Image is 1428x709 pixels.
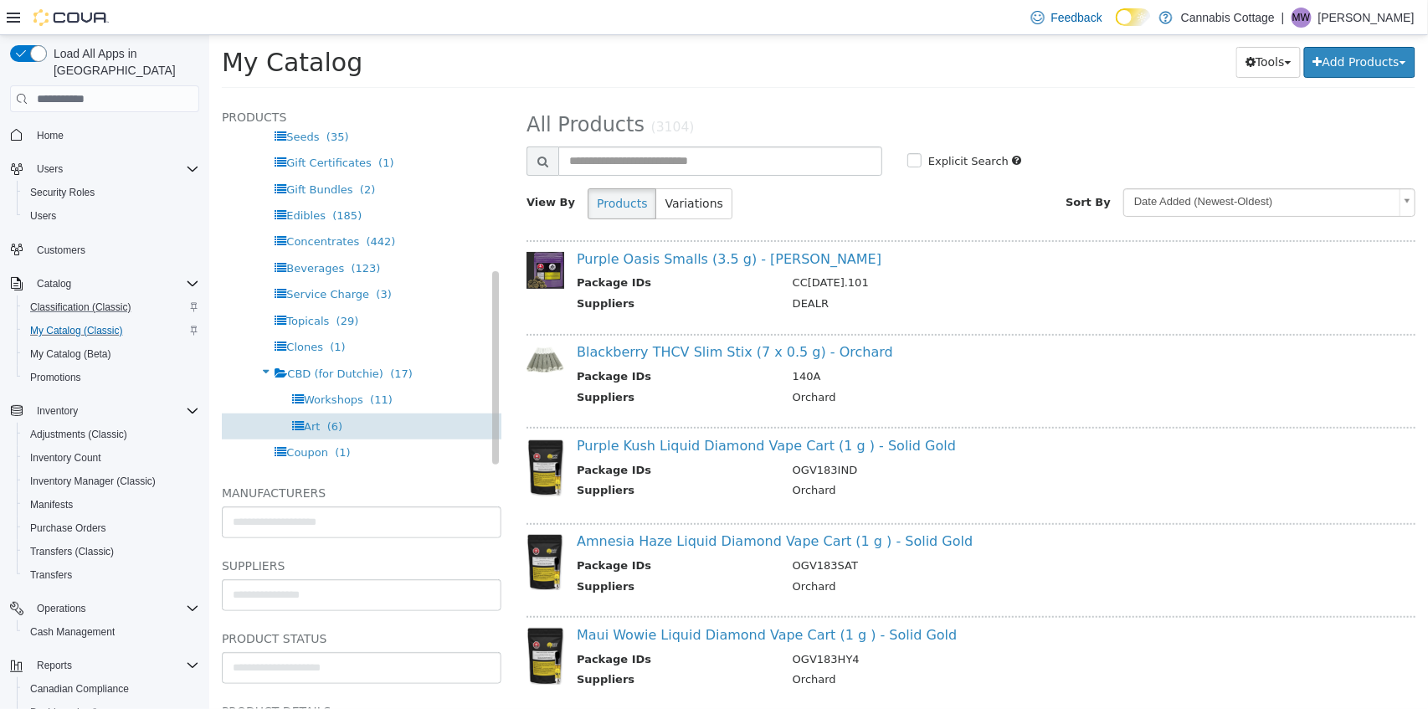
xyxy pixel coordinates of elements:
[30,599,199,619] span: Operations
[317,78,435,101] span: All Products
[30,274,78,294] button: Catalog
[30,124,199,145] span: Home
[77,200,150,213] span: Concentrates
[17,295,206,319] button: Classification (Classic)
[367,636,571,657] th: Suppliers
[571,543,1180,564] td: Orchard
[30,126,70,146] a: Home
[30,209,56,223] span: Users
[442,85,485,100] small: (3104)
[77,148,143,161] span: Gift Bundles
[317,499,355,554] img: 150
[13,72,292,92] h5: Products
[30,428,127,441] span: Adjustments (Classic)
[77,253,160,265] span: Service Charge
[1181,8,1275,28] p: Cannabis Cottage
[77,227,135,239] span: Beverages
[17,423,206,446] button: Adjustments (Classic)
[571,239,1180,260] td: CC[DATE].101
[3,238,206,262] button: Customers
[3,272,206,295] button: Catalog
[367,498,763,514] a: Amnesia Haze Liquid Diamond Vape Cart (1 g ) - Solid Gold
[378,153,447,184] button: Products
[23,565,79,585] a: Transfers
[17,446,206,470] button: Inventory Count
[78,332,174,345] span: CBD (for Dutchie)
[142,227,172,239] span: (123)
[23,206,199,226] span: Users
[13,666,292,686] h5: Product Details
[23,565,199,585] span: Transfers
[915,154,1184,180] span: Date Added (Newest-Oldest)
[23,495,199,515] span: Manifests
[37,404,78,418] span: Inventory
[23,622,199,642] span: Cash Management
[30,521,106,535] span: Purchase Orders
[95,385,110,398] span: Art
[95,358,154,371] span: Workshops
[157,200,187,213] span: (442)
[1116,8,1151,26] input: Dark Mode
[17,342,206,366] button: My Catalog (Beta)
[914,153,1206,182] a: Date Added (Newest-Oldest)
[3,157,206,181] button: Users
[17,470,206,493] button: Inventory Manager (Classic)
[23,182,199,203] span: Security Roles
[367,239,571,260] th: Package IDs
[856,161,901,173] span: Sort By
[571,616,1180,637] td: OGV183HY4
[30,682,129,696] span: Canadian Compliance
[23,622,121,642] a: Cash Management
[571,522,1180,543] td: OGV183SAT
[715,118,799,135] label: Explicit Search
[3,399,206,423] button: Inventory
[317,403,355,461] img: 150
[1292,8,1310,28] span: MW
[77,411,119,424] span: Coupon
[13,448,292,468] h5: Manufacturers
[1292,8,1312,28] div: Mariana Wolff
[161,358,183,371] span: (11)
[367,522,571,543] th: Package IDs
[571,333,1180,354] td: 140A
[37,129,64,142] span: Home
[37,277,71,290] span: Catalog
[77,174,116,187] span: Edibles
[367,592,747,608] a: Maui Wowie Liquid Diamond Vape Cart (1 g ) - Solid Gold
[571,260,1180,281] td: DEALR
[30,239,199,260] span: Customers
[571,636,1180,657] td: Orchard
[3,654,206,677] button: Reports
[1095,12,1206,43] button: Add Products
[17,563,206,587] button: Transfers
[30,451,101,465] span: Inventory Count
[23,182,101,203] a: Security Roles
[30,655,199,676] span: Reports
[17,677,206,701] button: Canadian Compliance
[23,297,138,317] a: Classification (Classic)
[367,427,571,448] th: Package IDs
[317,161,366,173] span: View By
[37,162,63,176] span: Users
[367,260,571,281] th: Suppliers
[30,401,85,421] button: Inventory
[23,518,199,538] span: Purchase Orders
[23,518,113,538] a: Purchase Orders
[23,344,118,364] a: My Catalog (Beta)
[23,367,199,388] span: Promotions
[33,9,109,26] img: Cova
[30,371,81,384] span: Promotions
[169,121,184,134] span: (1)
[23,495,80,515] a: Manifests
[23,448,108,468] a: Inventory Count
[30,159,69,179] button: Users
[17,319,206,342] button: My Catalog (Classic)
[23,424,134,444] a: Adjustments (Classic)
[30,347,111,361] span: My Catalog (Beta)
[446,153,522,184] button: Variations
[30,274,199,294] span: Catalog
[3,597,206,620] button: Operations
[23,679,199,699] span: Canadian Compliance
[127,280,150,292] span: (29)
[3,122,206,146] button: Home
